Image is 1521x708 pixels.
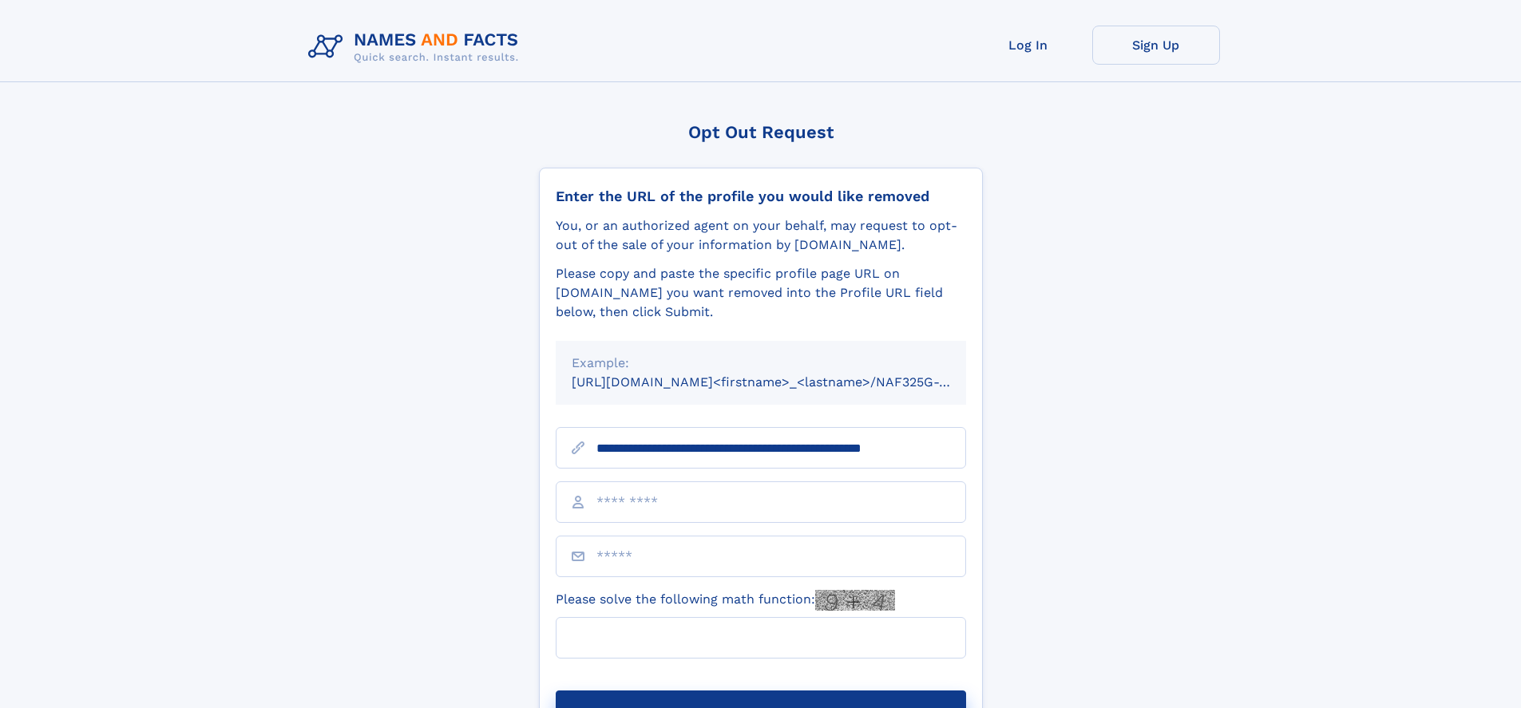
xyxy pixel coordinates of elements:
small: [URL][DOMAIN_NAME]<firstname>_<lastname>/NAF325G-xxxxxxxx [572,374,996,390]
a: Log In [964,26,1092,65]
div: Opt Out Request [539,122,983,142]
div: Enter the URL of the profile you would like removed [556,188,966,205]
div: You, or an authorized agent on your behalf, may request to opt-out of the sale of your informatio... [556,216,966,255]
a: Sign Up [1092,26,1220,65]
div: Please copy and paste the specific profile page URL on [DOMAIN_NAME] you want removed into the Pr... [556,264,966,322]
img: Logo Names and Facts [302,26,532,69]
label: Please solve the following math function: [556,590,895,611]
div: Example: [572,354,950,373]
